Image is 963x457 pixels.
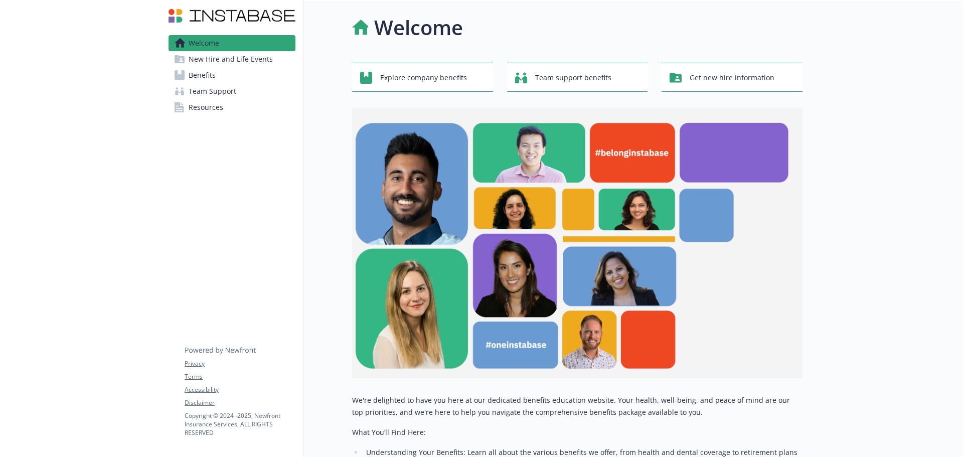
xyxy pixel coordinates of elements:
[352,426,802,438] p: What You’ll Find Here:
[690,68,774,87] span: Get new hire information
[189,67,216,83] span: Benefits
[169,67,295,83] a: Benefits
[352,63,493,92] button: Explore company benefits
[189,83,236,99] span: Team Support
[185,398,295,407] a: Disclaimer
[189,99,223,115] span: Resources
[535,68,611,87] span: Team support benefits
[185,372,295,381] a: Terms
[185,411,295,437] p: Copyright © 2024 - 2025 , Newfront Insurance Services, ALL RIGHTS RESERVED
[189,35,219,51] span: Welcome
[662,63,802,92] button: Get new hire information
[352,108,802,378] img: overview page banner
[380,68,467,87] span: Explore company benefits
[169,51,295,67] a: New Hire and Life Events
[507,63,648,92] button: Team support benefits
[169,83,295,99] a: Team Support
[169,99,295,115] a: Resources
[352,394,802,418] p: We're delighted to have you here at our dedicated benefits education website. Your health, well-b...
[169,35,295,51] a: Welcome
[185,359,295,368] a: Privacy
[374,13,463,43] h1: Welcome
[185,385,295,394] a: Accessibility
[189,51,273,67] span: New Hire and Life Events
